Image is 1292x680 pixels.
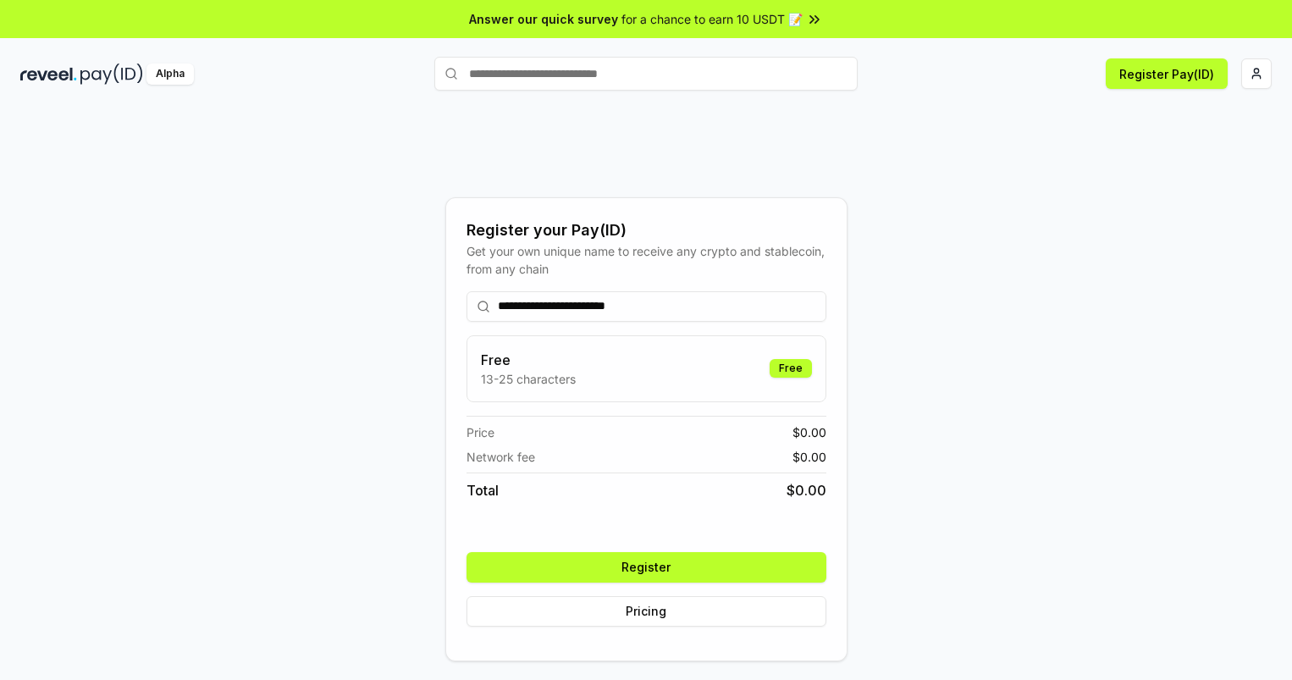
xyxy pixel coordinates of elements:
[1106,58,1228,89] button: Register Pay(ID)
[20,64,77,85] img: reveel_dark
[467,423,494,441] span: Price
[80,64,143,85] img: pay_id
[621,10,803,28] span: for a chance to earn 10 USDT 📝
[467,448,535,466] span: Network fee
[146,64,194,85] div: Alpha
[469,10,618,28] span: Answer our quick survey
[467,480,499,500] span: Total
[770,359,812,378] div: Free
[787,480,826,500] span: $ 0.00
[481,370,576,388] p: 13-25 characters
[467,218,826,242] div: Register your Pay(ID)
[467,242,826,278] div: Get your own unique name to receive any crypto and stablecoin, from any chain
[481,350,576,370] h3: Free
[467,552,826,583] button: Register
[792,448,826,466] span: $ 0.00
[792,423,826,441] span: $ 0.00
[467,596,826,627] button: Pricing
